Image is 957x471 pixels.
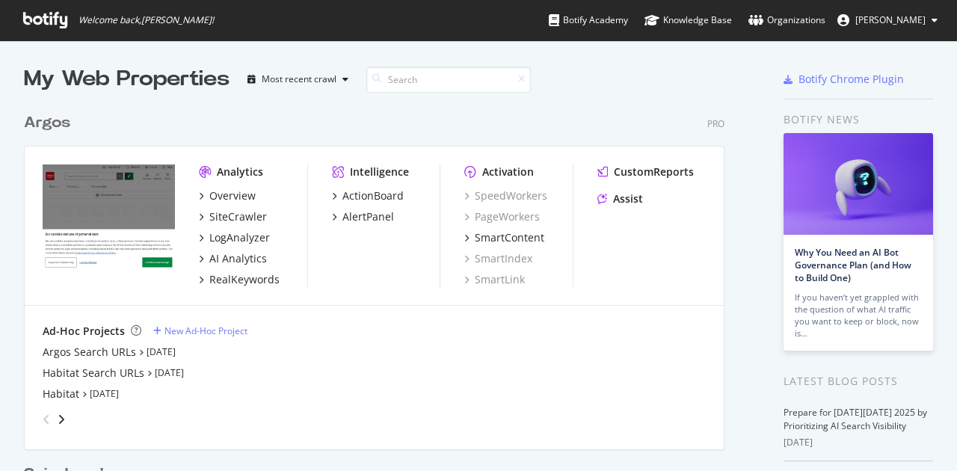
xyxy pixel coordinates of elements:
div: Activation [482,164,534,179]
a: New Ad-Hoc Project [153,324,247,337]
a: SpeedWorkers [464,188,547,203]
div: Botify Chrome Plugin [798,72,904,87]
a: AlertPanel [332,209,394,224]
span: Welcome back, [PERSON_NAME] ! [79,14,214,26]
a: AI Analytics [199,251,267,266]
div: Botify news [784,111,933,128]
a: [DATE] [147,345,176,358]
a: Why You Need an AI Bot Governance Plan (and How to Build One) [795,246,911,284]
div: SmartContent [475,230,544,245]
div: angle-right [56,412,67,427]
a: Assist [597,191,643,206]
a: LogAnalyzer [199,230,270,245]
img: www.argos.co.uk [43,164,175,271]
div: Latest Blog Posts [784,373,933,390]
div: [DATE] [784,436,933,449]
div: AI Analytics [209,251,267,266]
div: Pro [707,117,724,130]
div: ActionBoard [342,188,404,203]
div: Analytics [217,164,263,179]
img: Why You Need an AI Bot Governance Plan (and How to Build One) [784,133,933,235]
a: RealKeywords [199,272,280,287]
a: SmartLink [464,272,525,287]
a: Argos Search URLs [43,345,136,360]
div: Knowledge Base [644,13,732,28]
button: [PERSON_NAME] [825,8,950,32]
a: Habitat [43,387,79,401]
a: SmartContent [464,230,544,245]
a: [DATE] [155,366,184,379]
div: RealKeywords [209,272,280,287]
div: Argos [24,112,70,134]
div: angle-left [37,407,56,431]
div: Ad-Hoc Projects [43,324,125,339]
a: Argos [24,112,76,134]
span: Julia Goncharenko [855,13,926,26]
a: ActionBoard [332,188,404,203]
a: Overview [199,188,256,203]
a: SmartIndex [464,251,532,266]
div: New Ad-Hoc Project [164,324,247,337]
div: Most recent crawl [262,75,336,84]
a: Habitat Search URLs [43,366,144,381]
div: Intelligence [350,164,409,179]
div: Organizations [748,13,825,28]
div: CustomReports [614,164,694,179]
div: SiteCrawler [209,209,267,224]
div: Assist [613,191,643,206]
a: Botify Chrome Plugin [784,72,904,87]
div: Overview [209,188,256,203]
div: AlertPanel [342,209,394,224]
a: PageWorkers [464,209,540,224]
button: Most recent crawl [241,67,354,91]
div: If you haven’t yet grappled with the question of what AI traffic you want to keep or block, now is… [795,292,922,339]
a: CustomReports [597,164,694,179]
div: Botify Academy [549,13,628,28]
a: [DATE] [90,387,119,400]
a: Prepare for [DATE][DATE] 2025 by Prioritizing AI Search Visibility [784,406,927,432]
input: Search [366,67,531,93]
div: LogAnalyzer [209,230,270,245]
a: SiteCrawler [199,209,267,224]
div: My Web Properties [24,64,230,94]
